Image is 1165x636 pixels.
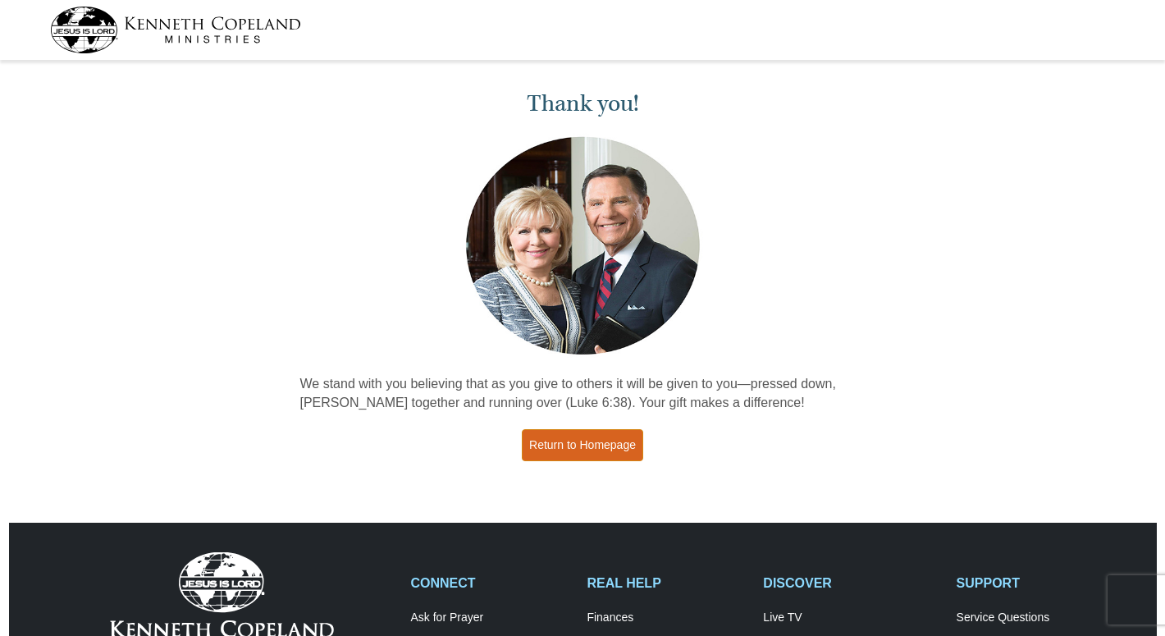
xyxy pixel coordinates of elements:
[50,7,301,53] img: kcm-header-logo.svg
[587,575,746,591] h2: REAL HELP
[462,133,704,359] img: Kenneth and Gloria
[522,429,643,461] a: Return to Homepage
[763,575,939,591] h2: DISCOVER
[300,375,866,413] p: We stand with you believing that as you give to others it will be given to you—pressed down, [PER...
[763,611,939,625] a: Live TV
[411,575,570,591] h2: CONNECT
[957,611,1116,625] a: Service Questions
[411,611,570,625] a: Ask for Prayer
[300,90,866,117] h1: Thank you!
[957,575,1116,591] h2: SUPPORT
[587,611,746,625] a: Finances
